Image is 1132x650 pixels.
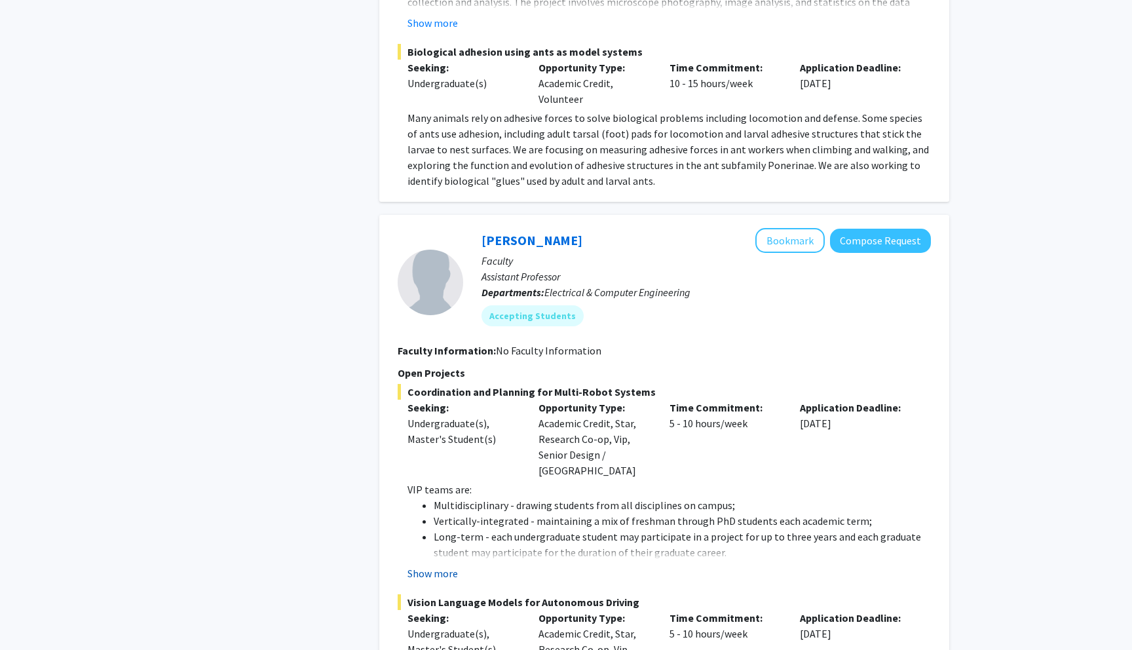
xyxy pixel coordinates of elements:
[407,75,519,91] div: Undergraduate(s)
[800,400,911,415] p: Application Deadline:
[670,400,781,415] p: Time Commitment:
[830,229,931,253] button: Compose Request to Lifeng Zhou
[538,400,650,415] p: Opportunity Type:
[398,344,496,357] b: Faculty Information:
[529,400,660,478] div: Academic Credit, Star, Research Co-op, Vip, Senior Design / [GEOGRAPHIC_DATA]
[481,305,584,326] mat-chip: Accepting Students
[529,60,660,107] div: Academic Credit, Volunteer
[544,286,690,299] span: Electrical & Computer Engineering
[660,60,791,107] div: 10 - 15 hours/week
[434,513,931,529] li: Vertically-integrated - maintaining a mix of freshman through PhD students each academic term;
[790,400,921,478] div: [DATE]
[407,482,931,497] p: VIP teams are:
[790,60,921,107] div: [DATE]
[398,365,931,381] p: Open Projects
[481,269,931,284] p: Assistant Professor
[660,400,791,478] div: 5 - 10 hours/week
[538,60,650,75] p: Opportunity Type:
[434,529,931,560] li: Long-term - each undergraduate student may participate in a project for up to three years and eac...
[481,253,931,269] p: Faculty
[755,228,825,253] button: Add Lifeng Zhou to Bookmarks
[481,286,544,299] b: Departments:
[481,232,582,248] a: [PERSON_NAME]
[800,60,911,75] p: Application Deadline:
[407,60,519,75] p: Seeking:
[407,565,458,581] button: Show more
[670,610,781,626] p: Time Commitment:
[538,610,650,626] p: Opportunity Type:
[496,344,601,357] span: No Faculty Information
[398,594,931,610] span: Vision Language Models for Autonomous Driving
[407,110,931,189] p: Many animals rely on adhesive forces to solve biological problems including locomotion and defens...
[800,610,911,626] p: Application Deadline:
[670,60,781,75] p: Time Commitment:
[398,44,931,60] span: Biological adhesion using ants as model systems
[407,415,519,447] div: Undergraduate(s), Master's Student(s)
[407,15,458,31] button: Show more
[434,497,931,513] li: Multidisciplinary - drawing students from all disciplines on campus;
[407,400,519,415] p: Seeking:
[398,384,931,400] span: Coordination and Planning for Multi-Robot Systems
[407,610,519,626] p: Seeking:
[10,591,56,640] iframe: Chat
